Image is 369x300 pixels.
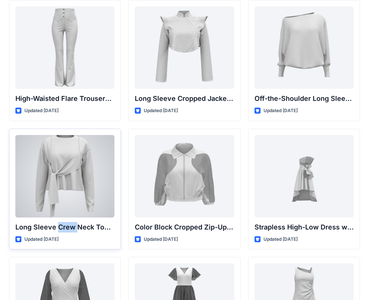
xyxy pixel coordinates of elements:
p: Color Block Cropped Zip-Up Jacket with Sheer Sleeves [135,222,234,232]
a: Off-the-Shoulder Long Sleeve Top [255,6,354,89]
a: Long Sleeve Cropped Jacket with Mandarin Collar and Shoulder Detail [135,6,234,89]
a: Long Sleeve Crew Neck Top with Asymmetrical Tie Detail [15,135,114,217]
p: Updated [DATE] [144,107,178,115]
a: Strapless High-Low Dress with Side Bow Detail [255,135,354,217]
p: Updated [DATE] [144,235,178,243]
a: Color Block Cropped Zip-Up Jacket with Sheer Sleeves [135,135,234,217]
p: Long Sleeve Cropped Jacket with Mandarin Collar and Shoulder Detail [135,93,234,104]
p: Strapless High-Low Dress with Side Bow Detail [255,222,354,232]
p: Off-the-Shoulder Long Sleeve Top [255,93,354,104]
a: High-Waisted Flare Trousers with Button Detail [15,6,114,89]
p: Updated [DATE] [264,235,298,243]
p: Updated [DATE] [264,107,298,115]
p: High-Waisted Flare Trousers with Button Detail [15,93,114,104]
p: Updated [DATE] [24,235,59,243]
p: Long Sleeve Crew Neck Top with Asymmetrical Tie Detail [15,222,114,232]
p: Updated [DATE] [24,107,59,115]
